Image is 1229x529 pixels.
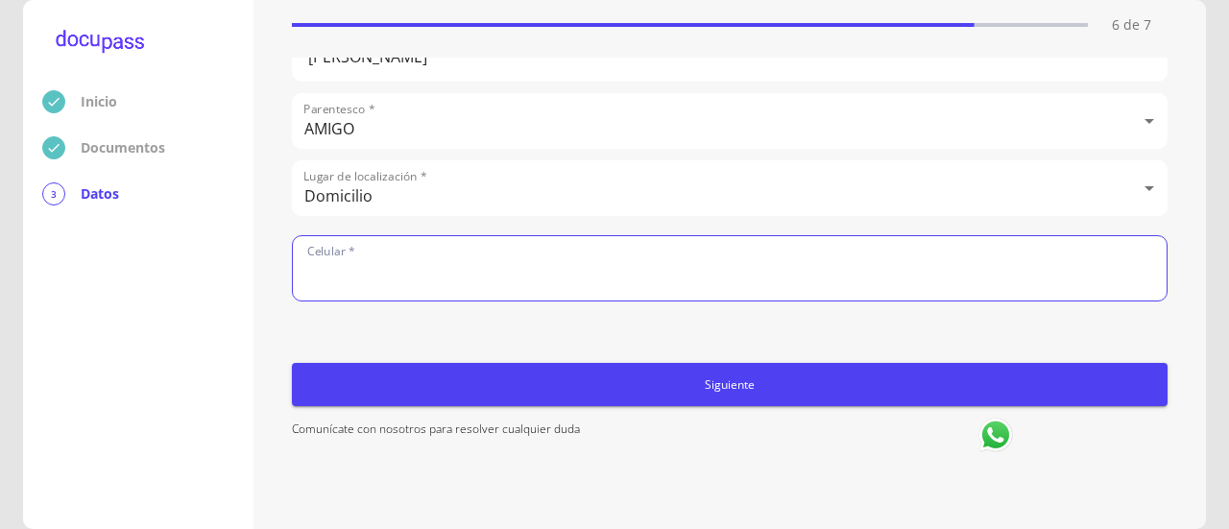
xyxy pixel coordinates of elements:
p: Documentos [81,138,165,157]
span: Siguiente [300,374,1160,395]
button: Siguiente [292,363,1168,406]
p: 6 de 7 [1096,15,1168,35]
p: Comunícate con nosotros para resolver cualquier duda [292,416,949,458]
img: whatsapp logo [976,416,1015,454]
div: Domicilio [292,160,1168,216]
p: Datos [81,184,119,204]
div: 3 [42,182,65,205]
img: logo [42,19,157,67]
div: AMIGO [292,93,1168,149]
p: Inicio [81,92,117,111]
